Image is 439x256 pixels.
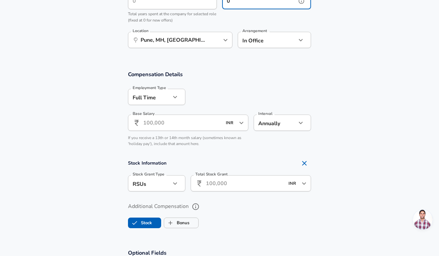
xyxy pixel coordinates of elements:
[206,175,284,191] input: 100,000
[133,29,148,33] label: Location
[195,172,228,176] label: Total Stock Grant
[128,201,311,212] label: Additional Compensation
[133,112,155,116] label: Base Salary
[128,71,311,78] h3: Compensation Details
[237,118,246,128] button: Open
[242,29,267,33] label: Arrangement
[133,172,164,176] label: Stock Grant Type
[128,11,216,23] span: Total years spent at the company for selected role (fixed at 0 for new offers)
[164,218,199,228] button: BonusBonus
[128,175,171,191] div: RSUs
[164,217,189,229] label: Bonus
[128,89,171,105] div: Full Time
[164,217,177,229] span: Bonus
[254,115,296,131] div: Annually
[128,157,311,170] h4: Stock Information
[128,217,141,229] span: Stock
[190,201,201,212] button: help
[133,86,166,90] label: Employment Type
[298,157,311,170] button: Remove Section
[143,115,222,131] input: 100,000
[413,210,433,230] div: Open chat
[258,112,273,116] label: Interval
[238,32,286,48] div: In Office
[221,35,230,45] button: Open
[299,179,309,188] button: Open
[128,217,152,229] label: Stock
[128,135,248,146] p: If you receive a 13th or 14th month salary (sometimes known as 'holiday pay'), include that amoun...
[286,178,300,188] input: USD
[224,118,237,128] input: USD
[128,218,161,228] button: StockStock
